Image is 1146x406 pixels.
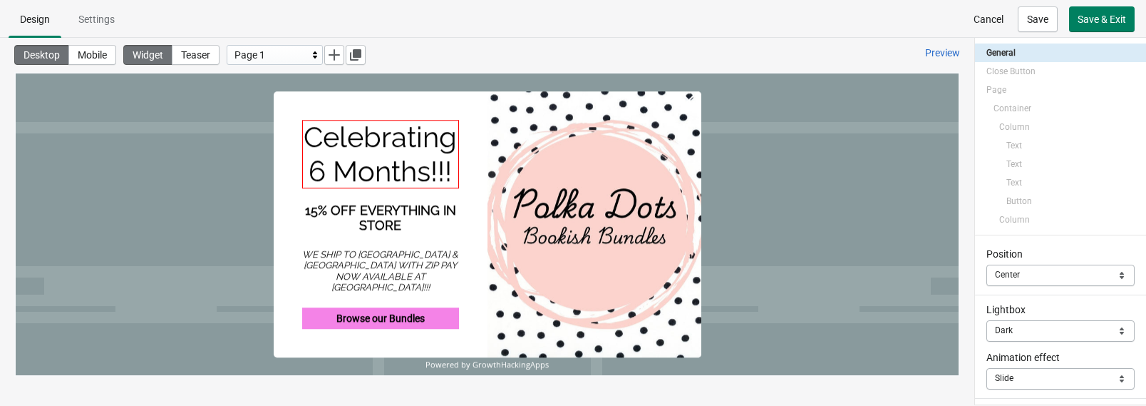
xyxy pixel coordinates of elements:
[14,45,69,65] button: Desktop
[258,286,686,295] div: Powered by GrowthHackingApps
[1078,14,1126,25] span: Save & Exit
[78,14,115,25] span: Settings
[1069,6,1135,32] button: Save & Exit
[986,352,1060,363] span: Animation effect
[234,46,308,64] div: Page 1
[172,45,220,65] button: Teaser
[925,47,960,59] span: Preview
[974,14,1003,25] span: Cancel
[965,6,1012,32] button: Cancel
[286,176,443,220] div: WE SHIP TO [GEOGRAPHIC_DATA] & [GEOGRAPHIC_DATA] WITH ZIP PAY NOW AVAILABLE AT [GEOGRAPHIC_DATA]!!!
[986,304,1026,315] span: Lightbox
[181,49,210,61] span: Teaser
[68,45,116,65] button: Mobile
[1027,14,1048,25] span: Save
[20,14,50,25] span: Design
[24,49,60,61] span: Desktop
[986,248,1023,260] span: Position
[16,73,959,375] iframe: widget
[78,49,107,61] span: Mobile
[286,129,443,160] div: 15% OFF EVERYTHING IN STORE
[123,45,172,65] button: Widget
[919,40,966,66] a: Preview
[1018,6,1058,32] button: Save
[133,49,163,61] span: Widget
